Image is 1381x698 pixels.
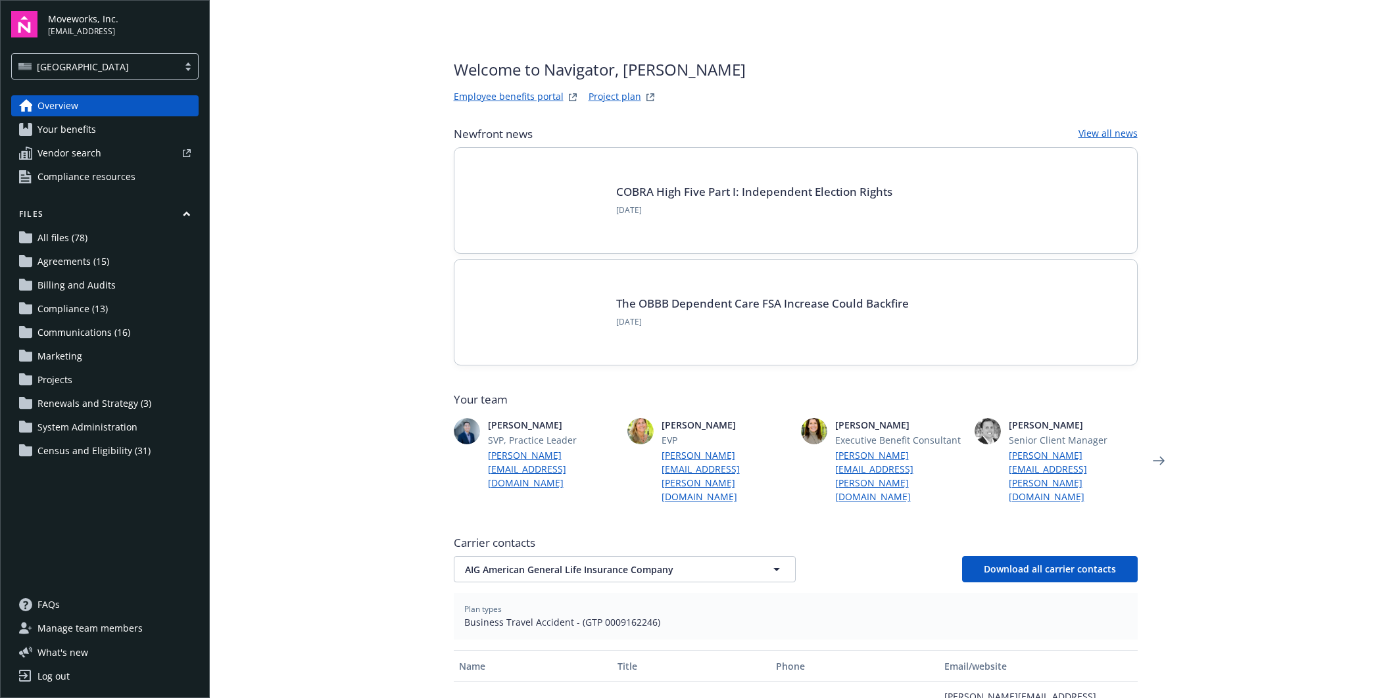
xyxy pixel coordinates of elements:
span: What ' s new [37,645,88,659]
span: Plan types [464,603,1127,615]
span: AIG American General Life Insurance Company [465,563,739,576]
a: Overview [11,95,199,116]
img: navigator-logo.svg [11,11,37,37]
img: photo [454,418,480,444]
span: Executive Benefit Consultant [835,433,964,447]
a: Census and Eligibility (31) [11,440,199,461]
span: [DATE] [616,316,909,328]
span: Your team [454,392,1138,407]
a: FAQs [11,594,199,615]
a: Compliance (13) [11,298,199,319]
a: Your benefits [11,119,199,140]
a: [PERSON_NAME][EMAIL_ADDRESS][PERSON_NAME][DOMAIN_NAME] [662,448,790,503]
img: BLOG-Card Image - Compliance - OBBB Dep Care FSA - 08-01-25.jpg [475,281,600,344]
span: Census and Eligibility (31) [37,440,151,461]
a: Billing and Audits [11,275,199,296]
span: Compliance resources [37,166,135,187]
div: Log out [37,666,70,687]
div: Email/website [944,659,1132,673]
a: [PERSON_NAME][EMAIL_ADDRESS][PERSON_NAME][DOMAIN_NAME] [1009,448,1138,503]
span: Carrier contacts [454,535,1138,551]
a: Renewals and Strategy (3) [11,393,199,414]
a: Marketing [11,346,199,367]
span: Welcome to Navigator , [PERSON_NAME] [454,58,746,81]
a: The OBBB Dependent Care FSA Increase Could Backfire [616,296,909,311]
span: Communications (16) [37,322,130,343]
button: Moveworks, Inc.[EMAIL_ADDRESS] [48,11,199,37]
span: Renewals and Strategy (3) [37,393,151,414]
a: Employee benefits portal [454,89,564,105]
span: Compliance (13) [37,298,108,319]
a: Next [1148,450,1169,471]
span: [DATE] [616,204,892,216]
a: COBRA High Five Part I: Independent Election Rights [616,184,892,199]
span: Overview [37,95,78,116]
button: Download all carrier contacts [962,556,1138,582]
a: [PERSON_NAME][EMAIL_ADDRESS][PERSON_NAME][DOMAIN_NAME] [835,448,964,503]
a: Compliance resources [11,166,199,187]
span: EVP [662,433,790,447]
a: Communications (16) [11,322,199,343]
a: striveWebsite [565,89,581,105]
button: Name [454,650,612,682]
span: [GEOGRAPHIC_DATA] [37,60,129,74]
div: Phone [776,659,934,673]
span: Manage team members [37,618,143,639]
span: FAQs [37,594,60,615]
a: System Administration [11,417,199,438]
img: BLOG-Card Image - Compliance - COBRA High Five Pt 1 07-18-25.jpg [475,169,600,232]
button: Phone [771,650,939,682]
div: Name [459,659,607,673]
span: Billing and Audits [37,275,116,296]
button: What's new [11,645,109,659]
span: Moveworks, Inc. [48,12,118,26]
button: Email/website [939,650,1137,682]
span: [PERSON_NAME] [835,418,964,432]
span: Agreements (15) [37,251,109,272]
img: photo [627,418,654,444]
a: All files (78) [11,227,199,248]
span: Business Travel Accident - (GTP 0009162246) [464,615,1127,629]
span: All files (78) [37,227,87,248]
a: Vendor search [11,143,199,164]
a: View all news [1078,126,1138,142]
span: [PERSON_NAME] [662,418,790,432]
span: [EMAIL_ADDRESS] [48,26,118,37]
span: Projects [37,369,72,390]
a: Agreements (15) [11,251,199,272]
img: photo [975,418,1001,444]
a: Manage team members [11,618,199,639]
button: AIG American General Life Insurance Company [454,556,796,582]
a: Project plan [589,89,641,105]
span: Marketing [37,346,82,367]
span: Your benefits [37,119,96,140]
span: Newfront news [454,126,533,142]
span: Vendor search [37,143,101,164]
span: [PERSON_NAME] [1009,418,1138,432]
a: [PERSON_NAME][EMAIL_ADDRESS][DOMAIN_NAME] [488,448,617,490]
img: photo [801,418,827,444]
span: [PERSON_NAME] [488,418,617,432]
div: Title [618,659,765,673]
span: Senior Client Manager [1009,433,1138,447]
span: [GEOGRAPHIC_DATA] [18,60,172,74]
button: Files [11,208,199,225]
span: Download all carrier contacts [984,563,1116,575]
a: projectPlanWebsite [642,89,658,105]
span: SVP, Practice Leader [488,433,617,447]
a: Projects [11,369,199,390]
button: Title [612,650,771,682]
span: System Administration [37,417,137,438]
